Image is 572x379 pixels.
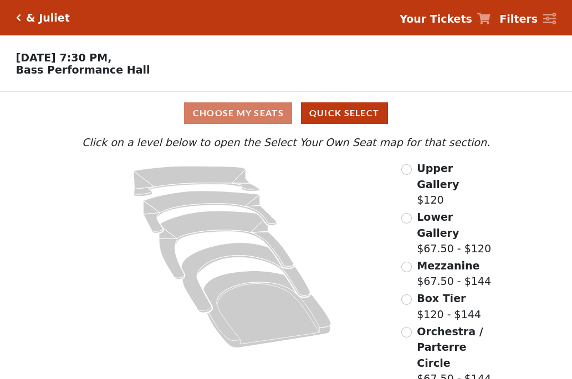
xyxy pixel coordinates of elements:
[499,13,538,25] strong: Filters
[417,209,493,257] label: $67.50 - $120
[499,11,556,27] a: Filters
[400,13,472,25] strong: Your Tickets
[134,166,260,196] path: Upper Gallery - Seats Available: 161
[301,102,388,124] button: Quick Select
[16,14,21,22] a: Click here to go back to filters
[417,292,466,304] span: Box Tier
[417,290,481,322] label: $120 - $144
[203,271,331,348] path: Orchestra / Parterre Circle - Seats Available: 34
[417,259,479,272] span: Mezzanine
[417,160,493,208] label: $120
[26,12,70,24] h5: & Juliet
[417,258,491,289] label: $67.50 - $144
[417,211,459,239] span: Lower Gallery
[144,191,277,233] path: Lower Gallery - Seats Available: 89
[79,134,493,150] p: Click on a level below to open the Select Your Own Seat map for that section.
[417,325,483,369] span: Orchestra / Parterre Circle
[417,162,459,190] span: Upper Gallery
[400,11,491,27] a: Your Tickets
